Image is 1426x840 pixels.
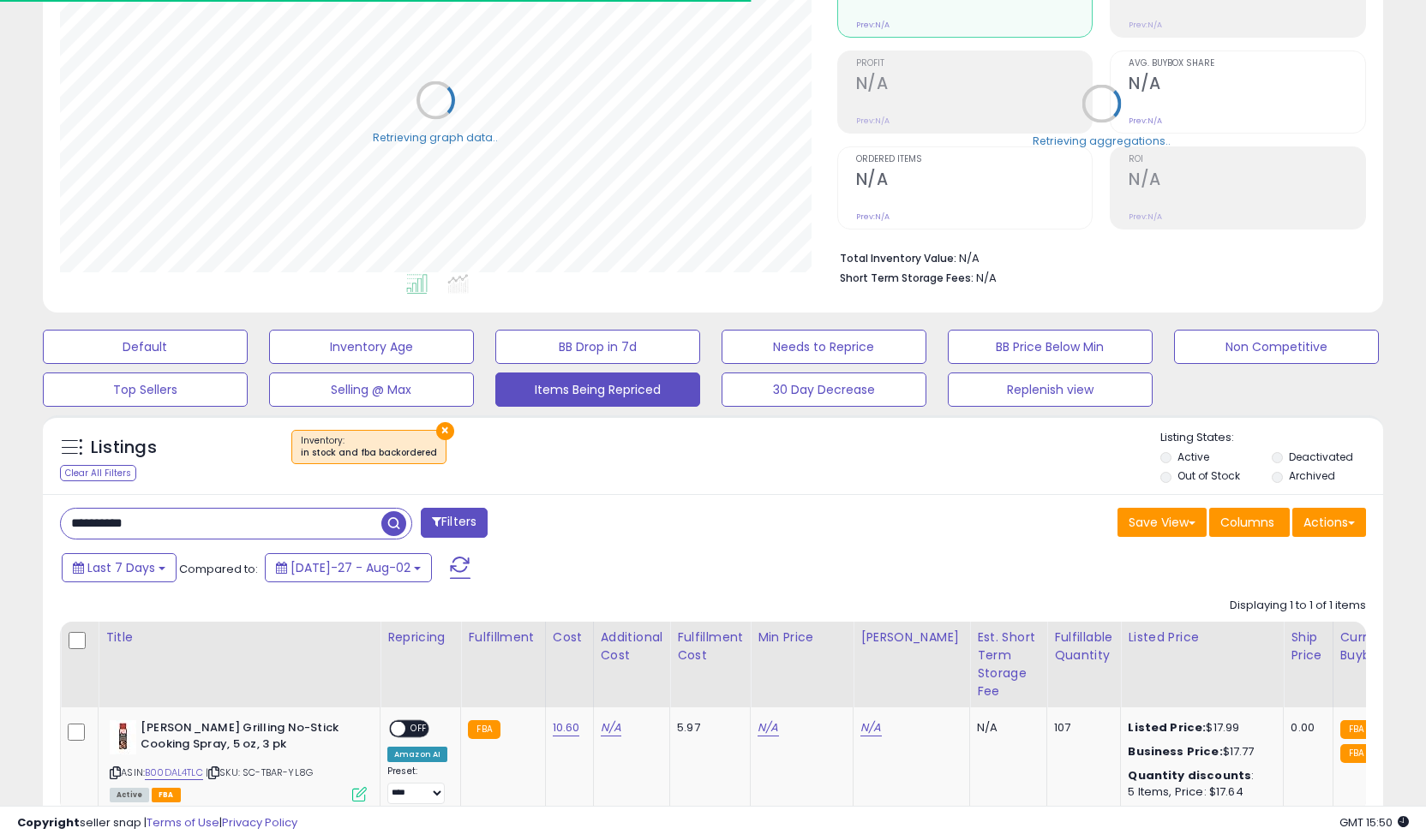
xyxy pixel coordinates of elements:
div: seller snap | | [17,815,297,831]
label: Deactivated [1289,450,1353,464]
b: [PERSON_NAME] Grilling No-Stick Cooking Spray, 5 oz, 3 pk [141,720,349,756]
button: Needs to Reprice [722,330,926,364]
small: FBA [468,720,500,739]
span: Columns [1220,514,1274,531]
div: Est. Short Term Storage Fee [977,629,1040,700]
span: OFF [405,722,433,736]
div: Displaying 1 to 1 of 1 items [1230,598,1366,614]
div: Additional Cost [601,629,663,664]
button: Replenish view [948,372,1153,407]
div: Preset: [387,766,447,804]
button: Top Sellers [43,372,248,407]
a: 10.60 [553,719,580,736]
div: 0.00 [1291,720,1319,736]
div: Min Price [758,629,846,646]
div: Fulfillment Cost [677,629,743,664]
label: Archived [1289,468,1335,483]
span: Inventory : [301,434,437,460]
small: FBA [1340,720,1372,739]
div: Repricing [387,629,453,646]
strong: Copyright [17,814,80,831]
div: Ship Price [1291,629,1325,664]
b: Business Price: [1128,743,1222,760]
button: Selling @ Max [269,372,474,407]
b: Quantity discounts [1128,767,1251,783]
div: Clear All Filters [60,465,136,481]
span: | SKU: SC-TBAR-YL8G [206,766,313,779]
b: Listed Price: [1128,719,1206,736]
button: Actions [1292,508,1366,537]
button: Save View [1117,508,1207,537]
div: N/A [977,720,1034,736]
a: Privacy Policy [222,814,297,831]
span: Compared to: [179,561,258,577]
small: FBA [1340,744,1372,763]
div: $17.99 [1128,720,1270,736]
div: 5.97 [677,720,737,736]
div: Amazon AI [387,747,447,762]
a: Terms of Use [147,814,219,831]
button: Filters [421,508,488,538]
div: Retrieving graph data.. [373,129,498,145]
button: × [436,422,454,440]
a: N/A [601,719,621,736]
button: [DATE]-27 - Aug-02 [265,553,432,582]
a: B00DAL4TLC [145,766,203,780]
span: FBA [152,788,181,802]
a: N/A [860,719,881,736]
div: in stock and fba backordered [301,447,437,459]
h5: Listings [91,436,157,460]
button: Inventory Age [269,330,474,364]
div: 5 Items, Price: $17.64 [1128,784,1270,800]
span: [DATE]-27 - Aug-02 [291,559,410,576]
button: Non Competitive [1174,330,1379,364]
div: Fulfillable Quantity [1054,629,1113,664]
button: BB Price Below Min [948,330,1153,364]
div: [PERSON_NAME] [860,629,962,646]
button: Columns [1209,508,1290,537]
label: Active [1177,450,1209,464]
div: : [1128,768,1270,783]
label: Out of Stock [1177,468,1240,483]
div: $17.77 [1128,744,1270,760]
span: Last 7 Days [87,559,155,576]
div: Cost [553,629,586,646]
button: Items Being Repriced [495,372,700,407]
div: 107 [1054,720,1107,736]
div: Retrieving aggregations.. [1033,133,1171,148]
span: All listings currently available for purchase on Amazon [110,788,149,802]
button: Last 7 Days [62,553,177,582]
div: Title [105,629,373,646]
button: Default [43,330,248,364]
div: Fulfillment [468,629,537,646]
img: 3180bnjHnJL._SL40_.jpg [110,720,136,754]
a: N/A [758,719,778,736]
span: 2025-08-10 15:50 GMT [1339,814,1409,831]
p: Listing States: [1160,430,1383,446]
button: BB Drop in 7d [495,330,700,364]
div: Listed Price [1128,629,1276,646]
div: ASIN: [110,720,367,800]
button: 30 Day Decrease [722,372,926,407]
